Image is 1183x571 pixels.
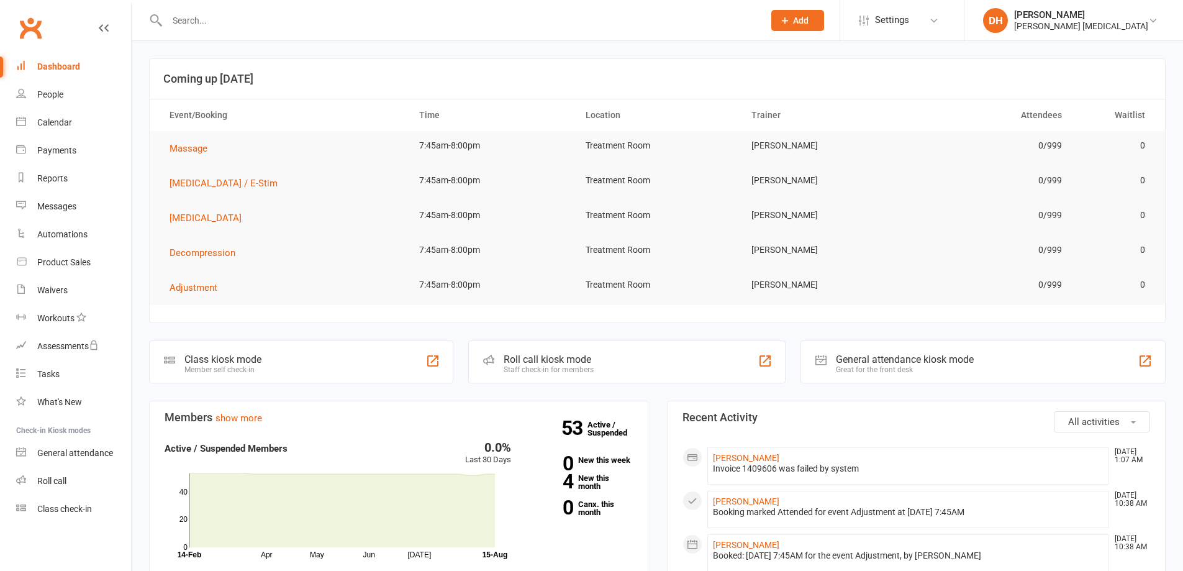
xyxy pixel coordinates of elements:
[37,145,76,155] div: Payments
[713,496,779,506] a: [PERSON_NAME]
[170,245,244,260] button: Decompression
[16,439,131,467] a: General attendance kiosk mode
[170,212,242,224] span: [MEDICAL_DATA]
[907,201,1073,230] td: 0/999
[170,282,217,293] span: Adjustment
[713,507,1104,518] div: Booking marked Attended for event Adjustment at [DATE] 7:45AM
[530,472,573,491] strong: 4
[37,369,60,379] div: Tasks
[465,441,511,467] div: Last 30 Days
[37,257,91,267] div: Product Sales
[16,276,131,304] a: Waivers
[1108,448,1149,464] time: [DATE] 1:07 AM
[37,448,113,458] div: General attendance
[408,131,574,160] td: 7:45am-8:00pm
[682,411,1151,424] h3: Recent Activity
[170,141,216,156] button: Massage
[163,73,1151,85] h3: Coming up [DATE]
[163,12,755,29] input: Search...
[1073,131,1156,160] td: 0
[215,413,262,424] a: show more
[793,16,809,25] span: Add
[408,99,574,131] th: Time
[1014,9,1148,21] div: [PERSON_NAME]
[16,165,131,193] a: Reports
[713,464,1104,474] div: Invoice 1409606 was failed by system
[1073,270,1156,299] td: 0
[16,467,131,495] a: Roll call
[170,176,286,191] button: [MEDICAL_DATA] / E-Stim
[1068,416,1120,427] span: All activities
[16,81,131,109] a: People
[16,137,131,165] a: Payments
[574,201,741,230] td: Treatment Room
[158,99,408,131] th: Event/Booking
[907,99,1073,131] th: Attendees
[587,411,642,446] a: 53Active / Suspended
[37,229,88,239] div: Automations
[16,249,131,276] a: Product Sales
[836,365,974,374] div: Great for the front desk
[16,53,131,81] a: Dashboard
[530,456,633,464] a: 0New this week
[1108,535,1149,551] time: [DATE] 10:38 AM
[574,166,741,195] td: Treatment Room
[907,166,1073,195] td: 0/999
[907,235,1073,265] td: 0/999
[465,441,511,454] div: 0.0%
[408,270,574,299] td: 7:45am-8:00pm
[907,270,1073,299] td: 0/999
[740,201,907,230] td: [PERSON_NAME]
[713,550,1104,561] div: Booked: [DATE] 7:45AM for the event Adjustment, by [PERSON_NAME]
[875,6,909,34] span: Settings
[574,235,741,265] td: Treatment Room
[504,354,594,365] div: Roll call kiosk mode
[1014,21,1148,32] div: [PERSON_NAME] [MEDICAL_DATA]
[1073,235,1156,265] td: 0
[530,474,633,490] a: 4New this month
[574,270,741,299] td: Treatment Room
[740,131,907,160] td: [PERSON_NAME]
[37,397,82,407] div: What's New
[16,304,131,332] a: Workouts
[16,193,131,221] a: Messages
[983,8,1008,33] div: DH
[37,285,68,295] div: Waivers
[574,99,741,131] th: Location
[408,201,574,230] td: 7:45am-8:00pm
[1073,201,1156,230] td: 0
[1108,491,1149,508] time: [DATE] 10:38 AM
[408,166,574,195] td: 7:45am-8:00pm
[37,313,75,323] div: Workouts
[37,173,68,183] div: Reports
[37,341,99,351] div: Assessments
[740,270,907,299] td: [PERSON_NAME]
[16,495,131,523] a: Class kiosk mode
[530,500,633,516] a: 0Canx. this month
[184,365,261,374] div: Member self check-in
[170,280,226,295] button: Adjustment
[37,504,92,514] div: Class check-in
[530,498,573,517] strong: 0
[16,221,131,249] a: Automations
[836,354,974,365] div: General attendance kiosk mode
[165,443,288,454] strong: Active / Suspended Members
[16,360,131,388] a: Tasks
[561,419,587,437] strong: 53
[37,89,63,99] div: People
[740,235,907,265] td: [PERSON_NAME]
[37,201,76,211] div: Messages
[16,332,131,360] a: Assessments
[165,411,633,424] h3: Members
[574,131,741,160] td: Treatment Room
[713,453,779,463] a: [PERSON_NAME]
[740,99,907,131] th: Trainer
[37,62,80,71] div: Dashboard
[907,131,1073,160] td: 0/999
[184,354,261,365] div: Class kiosk mode
[15,12,46,43] a: Clubworx
[170,247,235,258] span: Decompression
[1073,99,1156,131] th: Waitlist
[16,388,131,416] a: What's New
[1054,411,1150,432] button: All activities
